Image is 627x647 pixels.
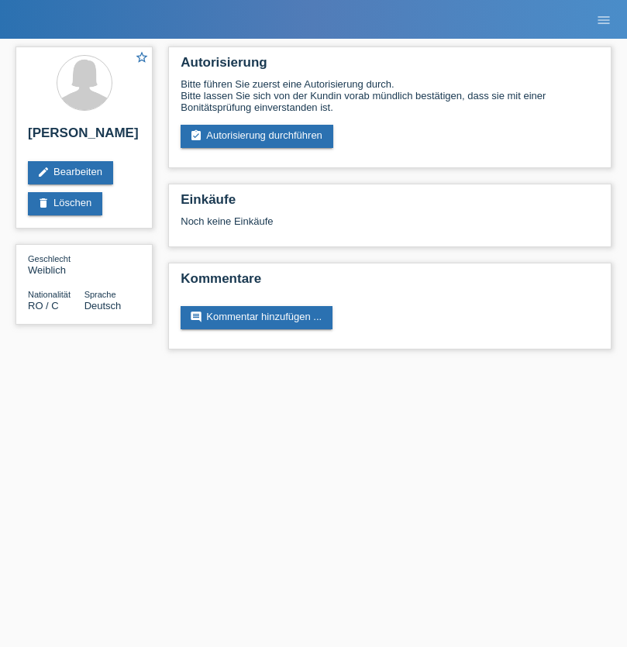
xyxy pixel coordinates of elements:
[181,215,599,239] div: Noch keine Einkäufe
[28,126,140,149] h2: [PERSON_NAME]
[181,192,599,215] h2: Einkäufe
[84,290,116,299] span: Sprache
[28,192,102,215] a: deleteLöschen
[181,55,599,78] h2: Autorisierung
[84,300,122,311] span: Deutsch
[596,12,611,28] i: menu
[135,50,149,67] a: star_border
[28,254,71,263] span: Geschlecht
[181,271,599,294] h2: Kommentare
[190,129,202,142] i: assignment_turned_in
[28,300,59,311] span: Rumänien / C / 01.10.2008
[181,125,333,148] a: assignment_turned_inAutorisierung durchführen
[28,253,84,276] div: Weiblich
[190,311,202,323] i: comment
[28,290,71,299] span: Nationalität
[28,161,113,184] a: editBearbeiten
[135,50,149,64] i: star_border
[37,166,50,178] i: edit
[181,306,332,329] a: commentKommentar hinzufügen ...
[181,78,599,113] div: Bitte führen Sie zuerst eine Autorisierung durch. Bitte lassen Sie sich von der Kundin vorab münd...
[37,197,50,209] i: delete
[588,15,619,24] a: menu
